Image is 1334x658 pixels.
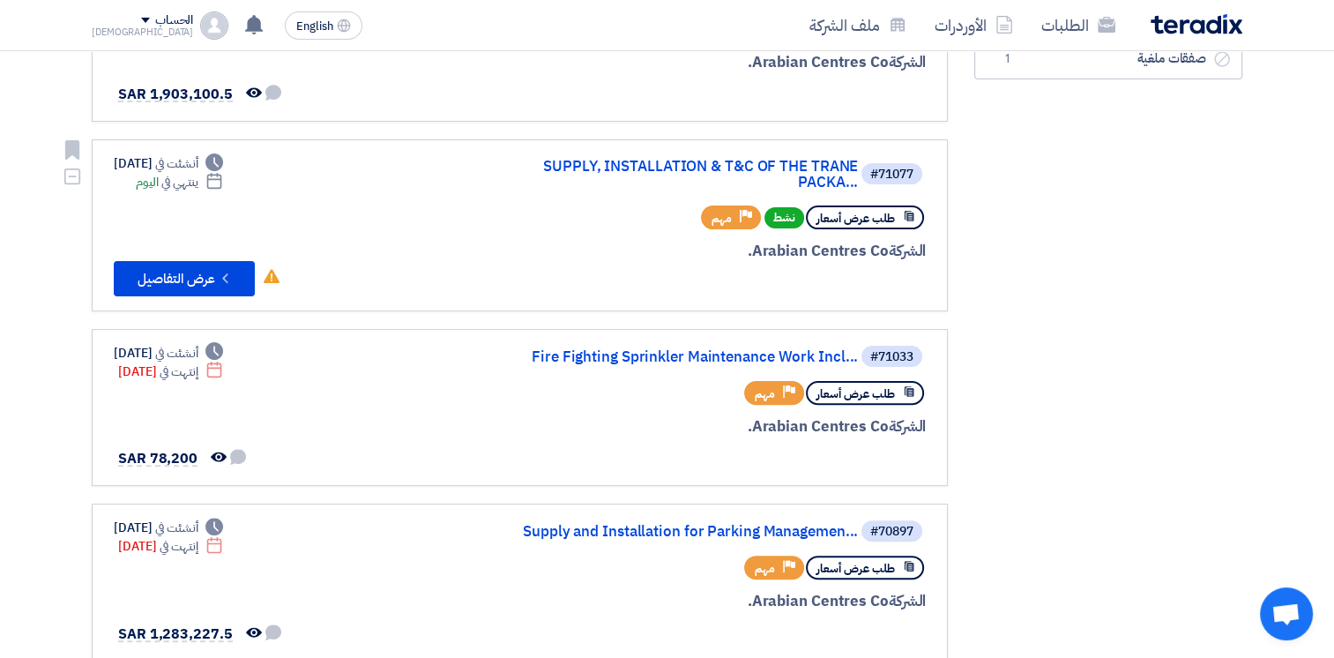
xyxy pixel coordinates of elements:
a: Open chat [1260,587,1313,640]
a: Fire Fighting Sprinkler Maintenance Work Incl... [505,349,858,365]
span: مهم [755,385,775,402]
span: ينتهي في [161,173,197,191]
button: عرض التفاصيل [114,261,255,296]
span: طلب عرض أسعار [816,385,895,402]
a: ملف الشركة [795,4,920,46]
span: English [296,20,333,33]
a: Supply and Installation for Parking Managemen... [505,524,858,540]
div: [DATE] [114,344,223,363]
img: profile_test.png [200,11,228,40]
span: الشركة [889,590,927,612]
a: الطلبات [1027,4,1129,46]
span: مهم [712,210,732,227]
button: English [285,11,362,40]
span: الشركة [889,415,927,437]
div: Arabian Centres Co. [502,590,926,613]
span: أنشئت في [155,519,197,537]
span: طلب عرض أسعار [816,210,895,227]
span: طلب عرض أسعار [816,560,895,577]
span: الشركة [889,51,927,73]
span: 1 [996,50,1017,68]
div: الحساب [155,13,193,28]
div: [DEMOGRAPHIC_DATA] [92,27,193,37]
div: [DATE] [118,537,223,556]
a: صفقات ملغية1 [974,37,1242,80]
div: اليوم [136,173,223,191]
span: الشركة [889,240,927,262]
div: Arabian Centres Co. [502,240,926,263]
div: Arabian Centres Co. [502,51,926,74]
div: #70897 [870,526,913,538]
div: [DATE] [118,363,223,381]
div: [DATE] [114,519,223,537]
span: نشط [764,207,804,228]
span: إنتهت في [160,363,197,381]
span: SAR 1,903,100.5 [118,84,233,105]
span: مهم [755,560,775,577]
span: SAR 78,200 [118,448,197,469]
div: #71077 [870,168,913,181]
span: SAR 1,283,227.5 [118,624,233,645]
span: أنشئت في [155,154,197,173]
a: SUPPLY, INSTALLATION & T&C OF THE TRANE PACKA... [505,159,858,191]
div: [DATE] [114,154,223,173]
span: أنشئت في [155,344,197,363]
span: إنتهت في [160,537,197,556]
img: Teradix logo [1151,14,1242,34]
div: Arabian Centres Co. [502,415,926,438]
a: الأوردرات [920,4,1027,46]
div: #71033 [870,351,913,363]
